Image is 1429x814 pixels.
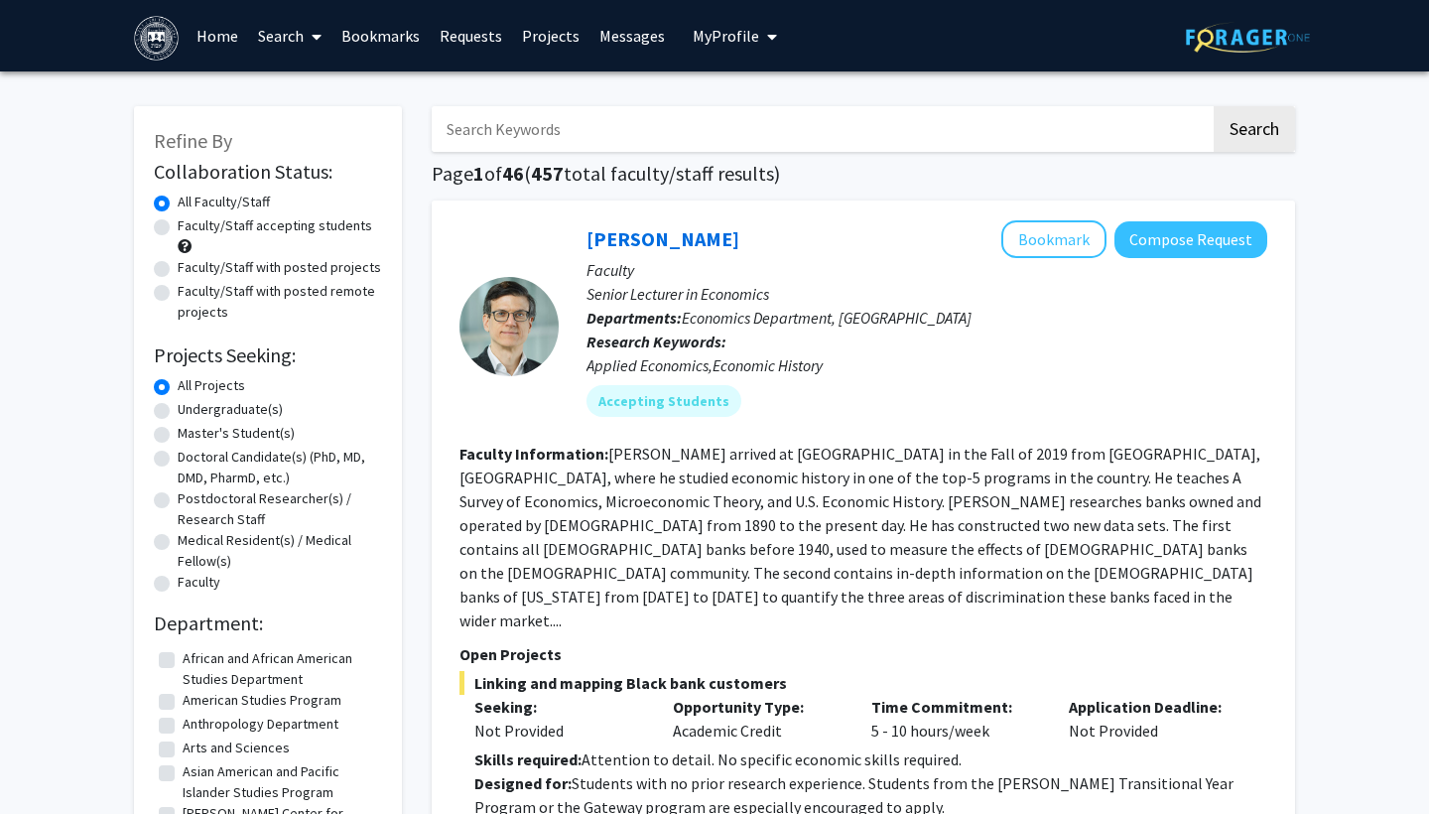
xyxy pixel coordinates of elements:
label: Medical Resident(s) / Medical Fellow(s) [178,530,382,572]
p: Faculty [586,258,1267,282]
span: 1 [473,161,484,186]
iframe: Chat [15,725,84,799]
a: Messages [589,1,675,70]
label: Undergraduate(s) [178,399,283,420]
div: Not Provided [1054,695,1252,743]
p: Attention to detail. No specific economic skills required. [474,747,1267,771]
a: Home [187,1,248,70]
a: Bookmarks [331,1,430,70]
label: Anthropology Department [183,714,338,735]
p: Seeking: [474,695,643,719]
label: American Studies Program [183,690,341,711]
b: Departments: [586,308,682,328]
fg-read-more: [PERSON_NAME] arrived at [GEOGRAPHIC_DATA] in the Fall of 2019 from [GEOGRAPHIC_DATA], [GEOGRAPHI... [459,444,1261,630]
div: 5 - 10 hours/week [856,695,1055,743]
div: Applied Economics,Economic History [586,353,1267,377]
label: Faculty [178,572,220,593]
label: African and African American Studies Department [183,648,377,690]
img: Brandeis University Logo [134,16,179,61]
label: Doctoral Candidate(s) (PhD, MD, DMD, PharmD, etc.) [178,447,382,488]
button: Add Geoff Clarke to Bookmarks [1001,220,1106,258]
label: All Projects [178,375,245,396]
label: Faculty/Staff with posted projects [178,257,381,278]
b: Faculty Information: [459,444,608,464]
label: Faculty/Staff accepting students [178,215,372,236]
span: Refine By [154,128,232,153]
p: Open Projects [459,642,1267,666]
h2: Department: [154,611,382,635]
label: Arts and Sciences [183,738,290,758]
input: Search Keywords [432,106,1211,152]
p: Opportunity Type: [673,695,842,719]
label: Asian American and Pacific Islander Studies Program [183,761,377,803]
p: Time Commitment: [871,695,1040,719]
button: Compose Request to Geoff Clarke [1114,221,1267,258]
span: My Profile [693,26,759,46]
span: Linking and mapping Black bank customers [459,671,1267,695]
span: 46 [502,161,524,186]
label: Faculty/Staff with posted remote projects [178,281,382,323]
label: Master's Student(s) [178,423,295,444]
mat-chip: Accepting Students [586,385,741,417]
h1: Page of ( total faculty/staff results) [432,162,1295,186]
h2: Projects Seeking: [154,343,382,367]
img: ForagerOne Logo [1186,22,1310,53]
button: Search [1214,106,1295,152]
a: Projects [512,1,589,70]
p: Application Deadline: [1069,695,1237,719]
a: Search [248,1,331,70]
div: Not Provided [474,719,643,743]
a: [PERSON_NAME] [586,226,739,251]
p: Senior Lecturer in Economics [586,282,1267,306]
span: 457 [531,161,564,186]
strong: Designed for: [474,773,572,793]
strong: Skills required: [474,749,582,769]
label: Postdoctoral Researcher(s) / Research Staff [178,488,382,530]
a: Requests [430,1,512,70]
b: Research Keywords: [586,332,726,351]
span: Economics Department, [GEOGRAPHIC_DATA] [682,308,972,328]
div: Academic Credit [658,695,856,743]
h2: Collaboration Status: [154,160,382,184]
label: All Faculty/Staff [178,192,270,212]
